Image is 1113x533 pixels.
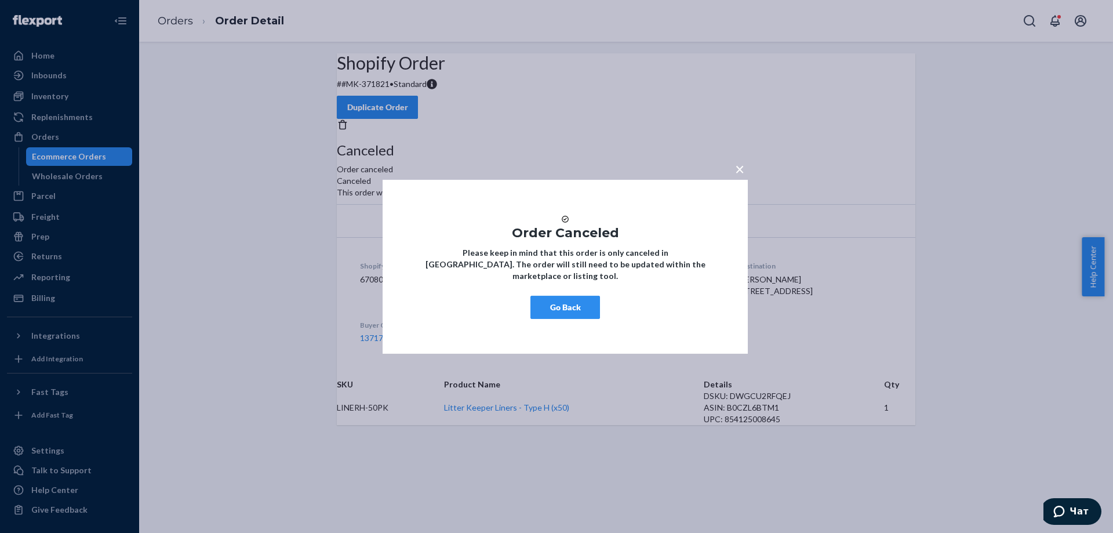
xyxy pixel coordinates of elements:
h1: Order Canceled [417,226,713,240]
button: Go Back [530,296,600,319]
span: × [735,158,744,178]
strong: Please keep in mind that this order is only canceled in [GEOGRAPHIC_DATA]. The order will still n... [425,248,705,281]
iframe: Открывает виджет, в котором вы можете побеседовать в чате со своим агентом [1043,498,1101,527]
